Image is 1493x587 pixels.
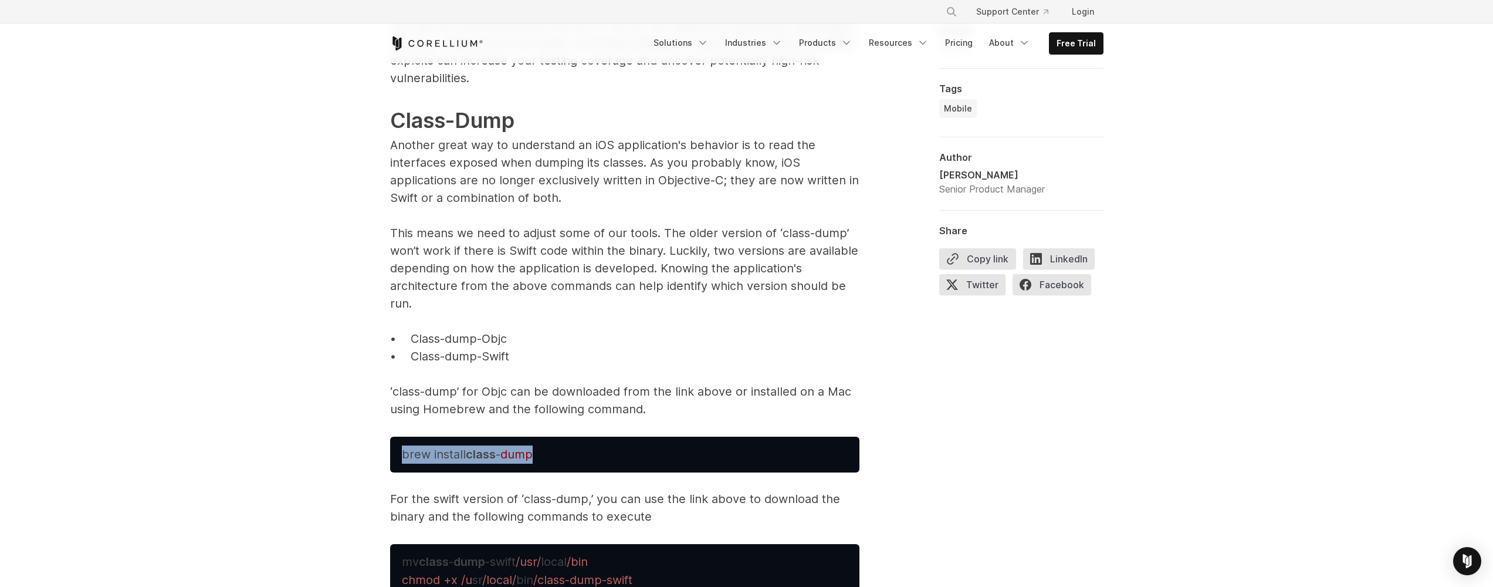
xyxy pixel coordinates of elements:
[541,555,567,569] span: local
[516,555,541,569] span: /usr/
[982,32,1037,53] a: About
[402,447,500,461] span: brew install -
[390,36,483,50] a: Corellium Home
[453,555,485,569] strong: dump
[500,447,533,461] span: dump
[1062,1,1103,22] a: Login
[390,107,514,133] span: Class-Dump
[646,32,716,53] a: Solutions
[1023,248,1102,274] a: LinkedIn
[402,555,516,569] span: mv - -swift
[533,573,632,587] span: /class-dump-swift
[967,1,1058,22] a: Support Center
[938,32,980,53] a: Pricing
[939,151,1103,163] div: Author
[390,490,859,525] p: For the swift version of ‘class-dump,’ you can use the link above to download the binary and the ...
[390,138,859,205] span: Another great way to understand an iOS application's behavior is to read the interfaces exposed w...
[939,99,977,118] a: Mobile
[1013,274,1091,295] span: Facebook
[390,226,858,311] span: This means we need to adjust some of our tools. The older version of ‘class-dump’ won’t work if t...
[939,168,1045,182] div: [PERSON_NAME]
[944,103,972,114] span: Mobile
[718,32,790,53] a: Industries
[472,573,482,587] span: sr
[1049,33,1103,54] a: Free Trial
[792,32,859,53] a: Products
[1013,274,1098,300] a: Facebook
[516,573,533,587] span: bin
[466,447,496,461] strong: class
[932,1,1103,22] div: Navigation Menu
[419,555,449,569] strong: class
[482,573,516,587] span: /local/
[390,384,851,416] span: ‘class-dump’ for Objc can be downloaded from the link above or installed on a Mac using Homebrew ...
[862,32,936,53] a: Resources
[939,248,1016,269] button: Copy link
[1023,248,1095,269] span: LinkedIn
[646,32,1103,55] div: Navigation Menu
[939,83,1103,95] div: Tags
[939,182,1045,196] div: Senior Product Manager
[939,274,1006,295] span: Twitter
[939,274,1013,300] a: Twitter
[939,225,1103,237] div: Share
[941,1,962,22] button: Search
[1453,547,1481,575] div: Open Intercom Messenger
